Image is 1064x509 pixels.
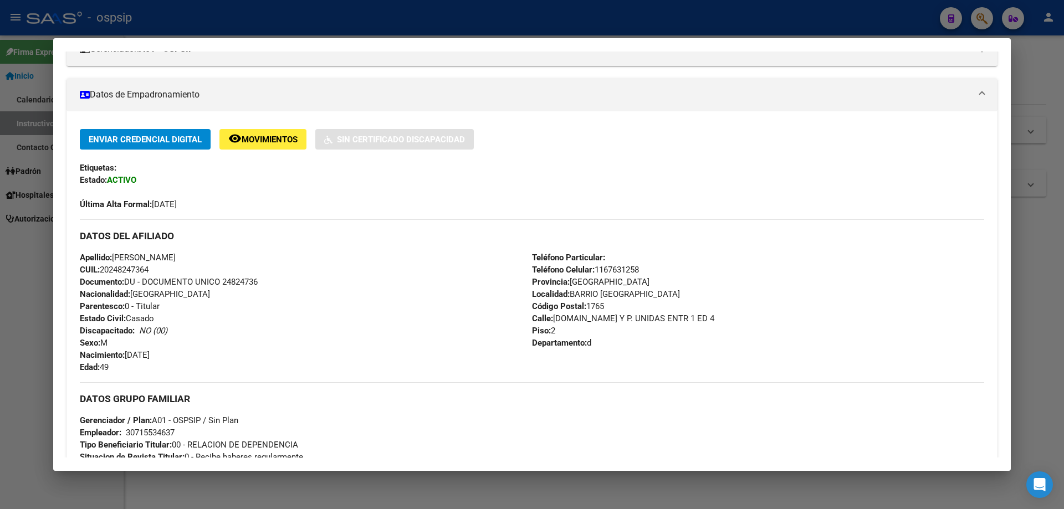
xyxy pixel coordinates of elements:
[66,78,997,111] mat-expansion-panel-header: Datos de Empadronamiento
[80,452,303,462] span: 0 - Recibe haberes regularmente
[80,301,125,311] strong: Parentesco:
[80,163,116,173] strong: Etiquetas:
[532,301,604,311] span: 1765
[80,289,130,299] strong: Nacionalidad:
[80,265,149,275] span: 20248247364
[532,253,605,263] strong: Teléfono Particular:
[532,338,591,348] span: d
[315,129,474,150] button: Sin Certificado Discapacidad
[80,277,258,287] span: DU - DOCUMENTO UNICO 24824736
[532,313,714,323] span: [DOMAIN_NAME] Y P. UNIDAS ENTR 1 ED 4
[80,326,135,336] strong: Discapacitado:
[532,289,680,299] span: BARRIO [GEOGRAPHIC_DATA]
[80,253,176,263] span: [PERSON_NAME]
[532,301,586,311] strong: Código Postal:
[80,428,121,438] strong: Empleador:
[80,440,172,450] strong: Tipo Beneficiario Titular:
[80,230,984,242] h3: DATOS DEL AFILIADO
[337,135,465,145] span: Sin Certificado Discapacidad
[80,362,100,372] strong: Edad:
[219,129,306,150] button: Movimientos
[80,253,112,263] strong: Apellido:
[532,289,570,299] strong: Localidad:
[80,350,150,360] span: [DATE]
[80,338,108,348] span: M
[89,135,202,145] span: Enviar Credencial Digital
[80,350,125,360] strong: Nacimiento:
[532,265,639,275] span: 1167631258
[107,175,136,185] strong: ACTIVO
[80,301,160,311] span: 0 - Titular
[80,199,152,209] strong: Última Alta Formal:
[532,326,551,336] strong: Piso:
[80,88,971,101] mat-panel-title: Datos de Empadronamiento
[80,452,185,462] strong: Situacion de Revista Titular:
[80,313,126,323] strong: Estado Civil:
[80,313,154,323] span: Casado
[80,415,152,425] strong: Gerenciador / Plan:
[80,440,298,450] span: 00 - RELACION DE DEPENDENCIA
[80,265,100,275] strong: CUIL:
[80,289,210,299] span: [GEOGRAPHIC_DATA]
[532,338,587,348] strong: Departamento:
[532,277,570,287] strong: Provincia:
[80,338,100,348] strong: Sexo:
[80,199,177,209] span: [DATE]
[532,313,553,323] strong: Calle:
[126,426,175,439] div: 30715534637
[1026,471,1053,498] div: Open Intercom Messenger
[242,135,298,145] span: Movimientos
[80,362,109,372] span: 49
[80,415,238,425] span: A01 - OSPSIP / Sin Plan
[139,326,167,336] i: NO (00)
[228,132,242,145] mat-icon: remove_red_eye
[532,326,555,336] span: 2
[80,129,211,150] button: Enviar Credencial Digital
[80,175,107,185] strong: Estado:
[532,277,649,287] span: [GEOGRAPHIC_DATA]
[80,393,984,405] h3: DATOS GRUPO FAMILIAR
[532,265,595,275] strong: Teléfono Celular:
[80,277,124,287] strong: Documento:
